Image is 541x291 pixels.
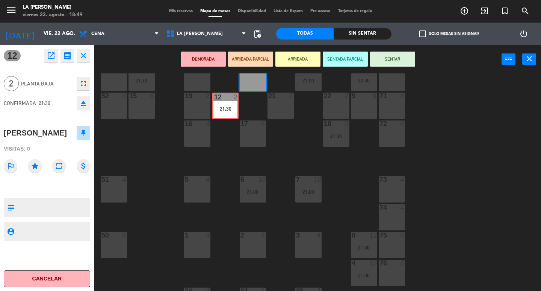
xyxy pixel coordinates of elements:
[122,232,127,239] div: 4
[373,93,377,99] div: 6
[196,9,234,13] span: Mapa de mesas
[525,54,534,63] i: close
[206,120,210,127] div: 4
[44,49,58,62] button: open_in_new
[400,204,405,211] div: 4
[351,245,377,250] div: 21:00
[419,30,479,37] label: Solo mesas sin asignar
[6,227,15,236] i: person_pin
[351,78,377,83] div: 20:30
[400,232,405,239] div: 4
[150,93,155,99] div: 6
[77,49,90,62] button: close
[39,100,50,106] span: 21:30
[79,51,88,60] i: close
[79,79,88,88] i: fullscreen
[6,5,17,16] i: menu
[521,6,530,15] i: search
[314,176,322,183] div: 10
[129,93,130,99] div: 15
[500,6,509,15] i: turned_in_not
[519,29,528,38] i: power_settings_new
[4,50,21,61] span: 12
[4,159,17,173] i: outlined_flag
[345,120,349,127] div: 2
[128,78,155,83] div: 21:30
[23,4,83,11] div: LA [PERSON_NAME]
[206,232,210,239] div: 4
[47,51,56,60] i: open_in_new
[228,52,273,67] button: ARRIBADA PARCIAL
[275,52,320,67] button: ARRIBADA
[351,273,377,278] div: 21:00
[289,93,294,99] div: 2
[240,189,266,195] div: 21:00
[234,9,270,13] span: Disponibilidad
[52,159,66,173] i: repeat
[77,77,90,90] button: fullscreen
[261,232,266,239] div: 4
[400,120,405,127] div: 4
[323,52,368,67] button: SENTADA PARCIAL
[4,142,90,155] div: Visitas: 0
[296,176,296,183] div: 7
[258,176,266,183] div: 10
[165,9,196,13] span: Mis reservas
[91,31,104,37] span: Cena
[522,53,536,65] button: close
[233,94,237,101] div: 2
[122,176,127,183] div: 4
[4,76,19,91] span: 2
[400,260,405,267] div: 4
[307,9,334,13] span: Pre-acceso
[206,176,210,183] div: 4
[77,96,90,110] button: eject
[79,99,88,108] i: eject
[6,5,17,18] button: menu
[63,51,72,60] i: receipt
[206,93,210,99] div: 2
[323,134,349,139] div: 21:30
[64,29,73,38] i: arrow_drop_down
[4,270,90,287] button: Cancelar
[504,54,513,63] i: power_input
[77,159,90,173] i: attach_money
[480,6,489,15] i: exit_to_app
[370,260,377,267] div: 12
[28,159,42,173] i: star
[460,6,469,15] i: add_circle_outline
[276,28,334,40] div: Todas
[400,93,405,99] div: 4
[21,79,73,88] span: Planta Baja
[253,29,262,38] span: pending_actions
[370,52,415,67] button: SENTAR
[60,49,74,62] button: receipt
[181,52,226,67] button: DEMORADA
[419,30,426,37] span: check_box_outline_blank
[296,232,296,239] div: 3
[261,120,266,127] div: 4
[334,9,376,13] span: Tarjetas de regalo
[23,11,83,19] div: viernes 22. agosto - 18:49
[4,100,36,106] span: CONFIRMADA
